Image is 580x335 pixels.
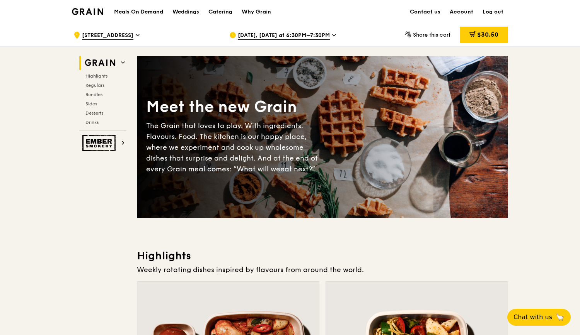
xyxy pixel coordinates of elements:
[72,8,103,15] img: Grain
[114,8,163,16] h1: Meals On Demand
[82,56,118,70] img: Grain web logo
[146,96,322,117] div: Meet the new Grain
[146,120,322,174] div: The Grain that loves to play. With ingredients. Flavours. Food. The kitchen is our happy place, w...
[137,249,508,263] h3: Highlights
[85,83,104,88] span: Regulars
[85,120,99,125] span: Drinks
[413,32,450,38] span: Share this cart
[405,0,445,24] a: Contact us
[168,0,204,24] a: Weddings
[477,31,498,38] span: $30.50
[137,264,508,275] div: Weekly rotating dishes inspired by flavours from around the world.
[507,309,571,326] button: Chat with us🦙
[204,0,237,24] a: Catering
[237,0,276,24] a: Why Grain
[478,0,508,24] a: Log out
[172,0,199,24] div: Weddings
[82,135,118,151] img: Ember Smokery web logo
[85,73,107,79] span: Highlights
[280,165,315,173] span: eat next?”
[445,0,478,24] a: Account
[85,101,97,107] span: Sides
[208,0,232,24] div: Catering
[85,110,103,116] span: Desserts
[242,0,271,24] div: Why Grain
[82,32,133,40] span: [STREET_ADDRESS]
[85,92,102,97] span: Bundles
[555,313,565,322] span: 🦙
[238,32,330,40] span: [DATE], [DATE] at 6:30PM–7:30PM
[513,313,552,322] span: Chat with us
